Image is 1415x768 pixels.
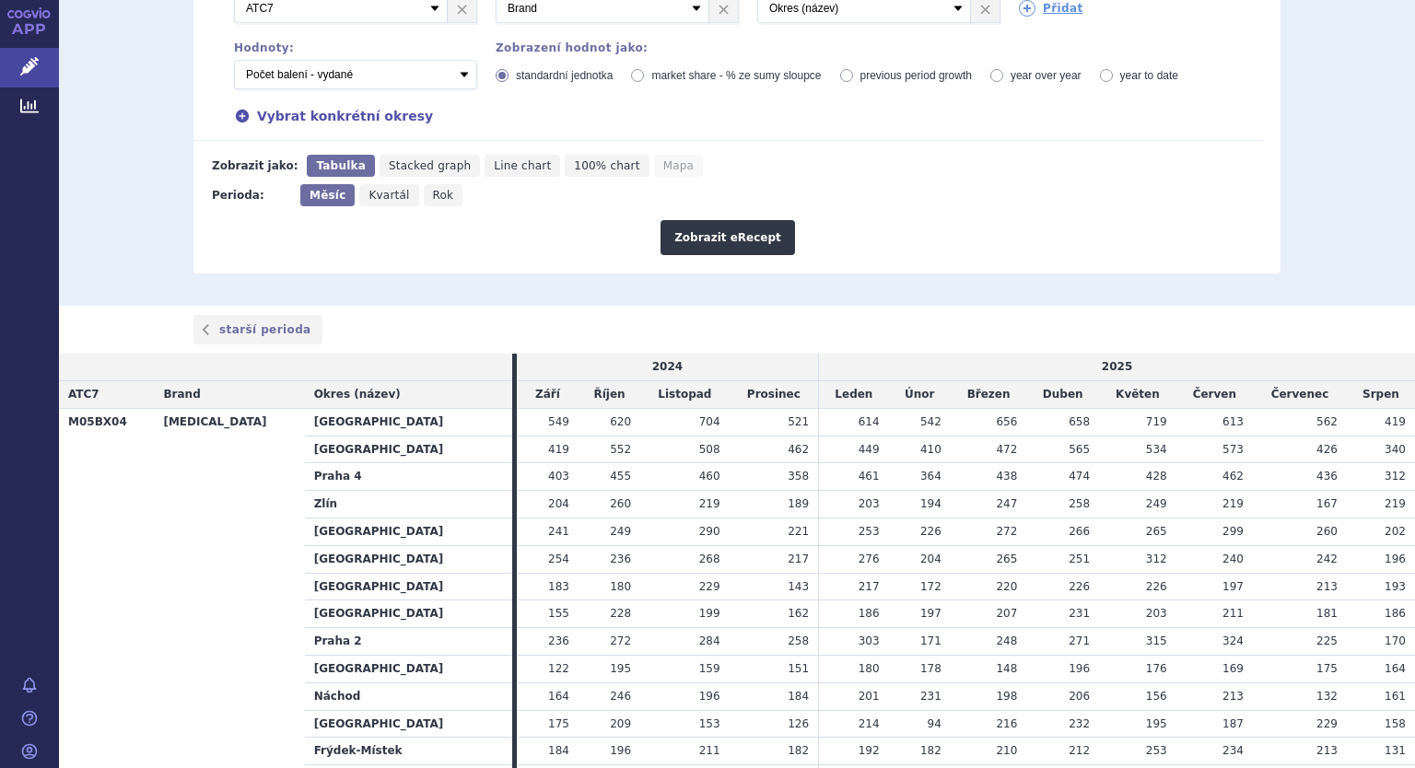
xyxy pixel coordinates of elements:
[651,69,821,82] span: market share - % ze sumy sloupce
[548,717,569,730] span: 175
[859,415,880,428] span: 614
[996,607,1017,620] span: 207
[1385,662,1406,675] span: 164
[699,415,720,428] span: 704
[699,662,720,675] span: 159
[610,415,631,428] span: 620
[548,690,569,703] span: 164
[788,443,809,456] span: 462
[788,415,809,428] span: 521
[579,381,640,409] td: Říjen
[788,497,809,510] span: 189
[433,189,454,202] span: Rok
[516,69,613,82] span: standardní jednotka
[610,717,631,730] span: 209
[920,662,941,675] span: 178
[1069,607,1090,620] span: 231
[305,655,512,682] th: [GEOGRAPHIC_DATA]
[1316,634,1338,647] span: 225
[1222,662,1244,675] span: 169
[1069,497,1090,510] span: 258
[1385,607,1406,620] span: 186
[1026,381,1099,409] td: Duben
[920,497,941,510] span: 194
[730,381,819,409] td: Prosinec
[1069,415,1090,428] span: 658
[699,607,720,620] span: 199
[548,744,569,757] span: 184
[1347,381,1415,409] td: Srpen
[548,662,569,675] span: 122
[548,443,569,456] span: 419
[859,580,880,593] span: 217
[548,415,569,428] span: 549
[889,381,951,409] td: Únor
[1146,443,1167,456] span: 534
[1099,381,1176,409] td: Květen
[699,744,720,757] span: 211
[610,580,631,593] span: 180
[920,553,941,565] span: 204
[1069,525,1090,538] span: 266
[788,553,809,565] span: 217
[1222,497,1244,510] span: 219
[1222,415,1244,428] span: 613
[1222,690,1244,703] span: 213
[610,497,631,510] span: 260
[920,470,941,483] span: 364
[548,470,569,483] span: 403
[640,381,730,409] td: Listopad
[1222,443,1244,456] span: 573
[699,470,720,483] span: 460
[699,634,720,647] span: 284
[1069,744,1090,757] span: 212
[996,717,1017,730] span: 216
[920,690,941,703] span: 231
[788,634,809,647] span: 258
[1120,69,1178,82] span: year to date
[1011,69,1082,82] span: year over year
[1316,415,1338,428] span: 562
[548,634,569,647] span: 236
[610,634,631,647] span: 272
[494,159,551,172] span: Line chart
[663,159,694,172] span: Mapa
[788,690,809,703] span: 184
[610,470,631,483] span: 455
[1253,381,1347,409] td: Červenec
[788,717,809,730] span: 126
[1316,525,1338,538] span: 260
[996,497,1017,510] span: 247
[1385,634,1406,647] span: 170
[920,634,941,647] span: 171
[1385,525,1406,538] span: 202
[1146,415,1167,428] span: 719
[305,738,512,765] th: Frýdek-Místek
[1316,607,1338,620] span: 181
[216,106,1262,126] div: Vybrat konkrétní okresy
[310,189,345,202] span: Měsíc
[788,470,809,483] span: 358
[1385,470,1406,483] span: 312
[610,607,631,620] span: 228
[1146,744,1167,757] span: 253
[920,525,941,538] span: 226
[788,525,809,538] span: 221
[1385,553,1406,565] span: 196
[1069,443,1090,456] span: 565
[1176,381,1253,409] td: Červen
[951,381,1027,409] td: Březen
[368,189,409,202] span: Kvartál
[699,553,720,565] span: 268
[1222,634,1244,647] span: 324
[1316,553,1338,565] span: 242
[859,717,880,730] span: 214
[860,69,972,82] span: previous period growth
[1385,497,1406,510] span: 219
[1385,415,1406,428] span: 419
[1222,553,1244,565] span: 240
[996,690,1017,703] span: 198
[610,662,631,675] span: 195
[920,607,941,620] span: 197
[1069,553,1090,565] span: 251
